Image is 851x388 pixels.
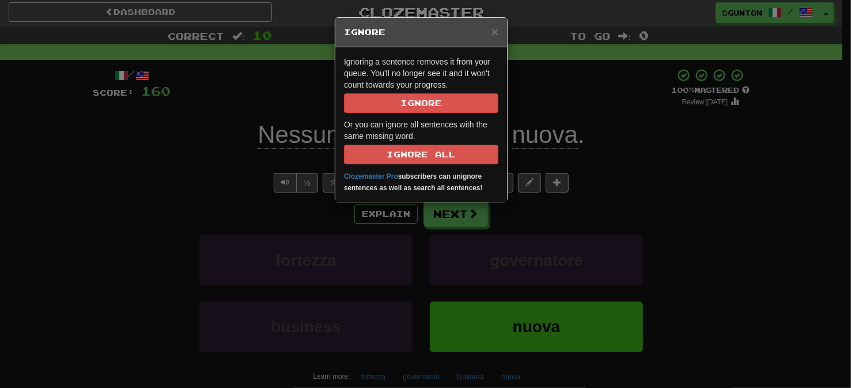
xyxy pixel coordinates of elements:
[344,119,498,164] p: Or you can ignore all sentences with the same missing word.
[344,172,398,180] a: Clozemaster Pro
[344,172,483,192] strong: subscribers can unignore sentences as well as search all sentences!
[491,25,498,37] button: Close
[344,93,498,113] button: Ignore
[344,56,498,113] p: Ignoring a sentence removes it from your queue. You'll no longer see it and it won't count toward...
[344,145,498,164] button: Ignore All
[491,25,498,38] span: ×
[344,27,498,38] h5: Ignore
